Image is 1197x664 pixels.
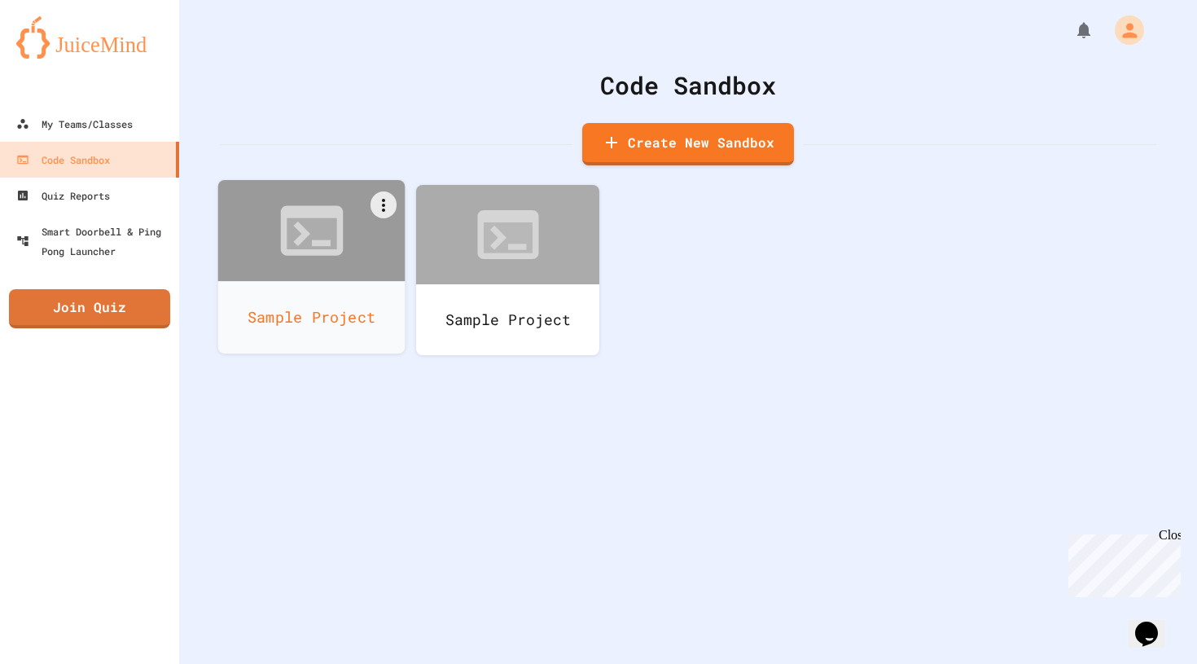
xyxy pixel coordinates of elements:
div: My Notifications [1044,16,1098,44]
div: Chat with us now!Close [7,7,112,103]
iframe: chat widget [1062,528,1181,597]
div: Smart Doorbell & Ping Pong Launcher [16,222,173,261]
div: My Account [1098,11,1148,49]
div: Sample Project [218,281,406,354]
img: logo-orange.svg [16,16,163,59]
div: Sample Project [416,284,599,355]
a: Join Quiz [9,289,170,328]
a: Create New Sandbox [582,123,794,165]
div: Code Sandbox [16,150,110,169]
div: Code Sandbox [220,67,1156,103]
a: Sample Project [416,185,599,355]
a: Sample Project [218,180,406,354]
iframe: chat widget [1129,599,1181,648]
div: My Teams/Classes [16,114,133,134]
div: Quiz Reports [16,186,110,205]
